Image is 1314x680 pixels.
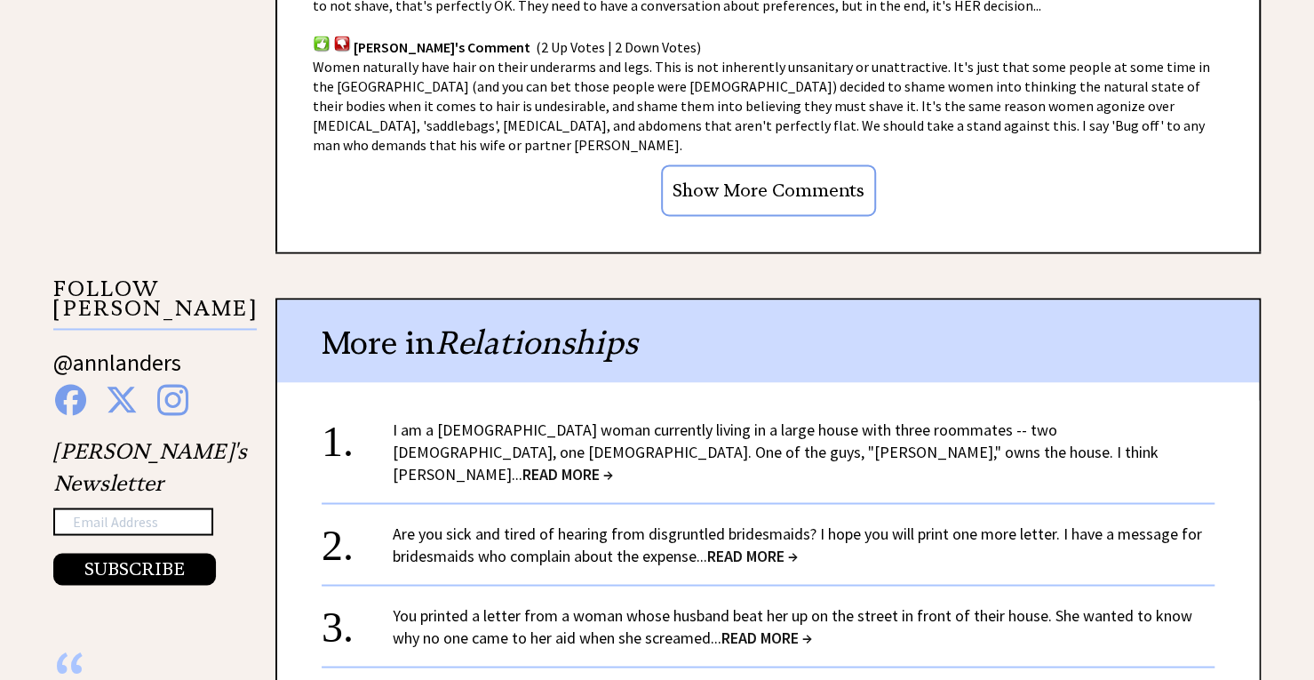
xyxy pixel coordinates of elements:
img: facebook%20blue.png [55,384,86,415]
span: (2 Up Votes | 2 Down Votes) [536,37,701,55]
span: [PERSON_NAME]'s Comment [354,37,530,55]
img: x%20blue.png [106,384,138,415]
a: I am a [DEMOGRAPHIC_DATA] woman currently living in a large house with three roommates -- two [DE... [393,419,1159,484]
span: Relationships [435,323,638,363]
div: 1. [322,418,393,451]
a: You printed a letter from a woman whose husband beat her up on the street in front of their house... [393,604,1192,647]
span: READ MORE → [522,463,613,484]
input: Show More Comments [661,164,876,216]
div: More in [277,300,1259,382]
input: Email Address [53,508,213,536]
img: votdown.png [333,35,351,52]
span: READ MORE → [707,545,798,565]
span: Women naturally have hair on their underarms and legs. This is not inherently unsanitary or unatt... [313,58,1210,154]
img: instagram%20blue.png [157,384,188,415]
div: 3. [322,604,393,636]
span: READ MORE → [721,627,812,647]
div: [PERSON_NAME]'s Newsletter [53,435,247,586]
img: votup.png [313,35,330,52]
a: @annlanders [53,348,181,395]
button: SUBSCRIBE [53,553,216,585]
p: FOLLOW [PERSON_NAME] [53,279,257,330]
div: 2. [322,522,393,555]
a: Are you sick and tired of hearing from disgruntled bridesmaids? I hope you will print one more le... [393,523,1202,565]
